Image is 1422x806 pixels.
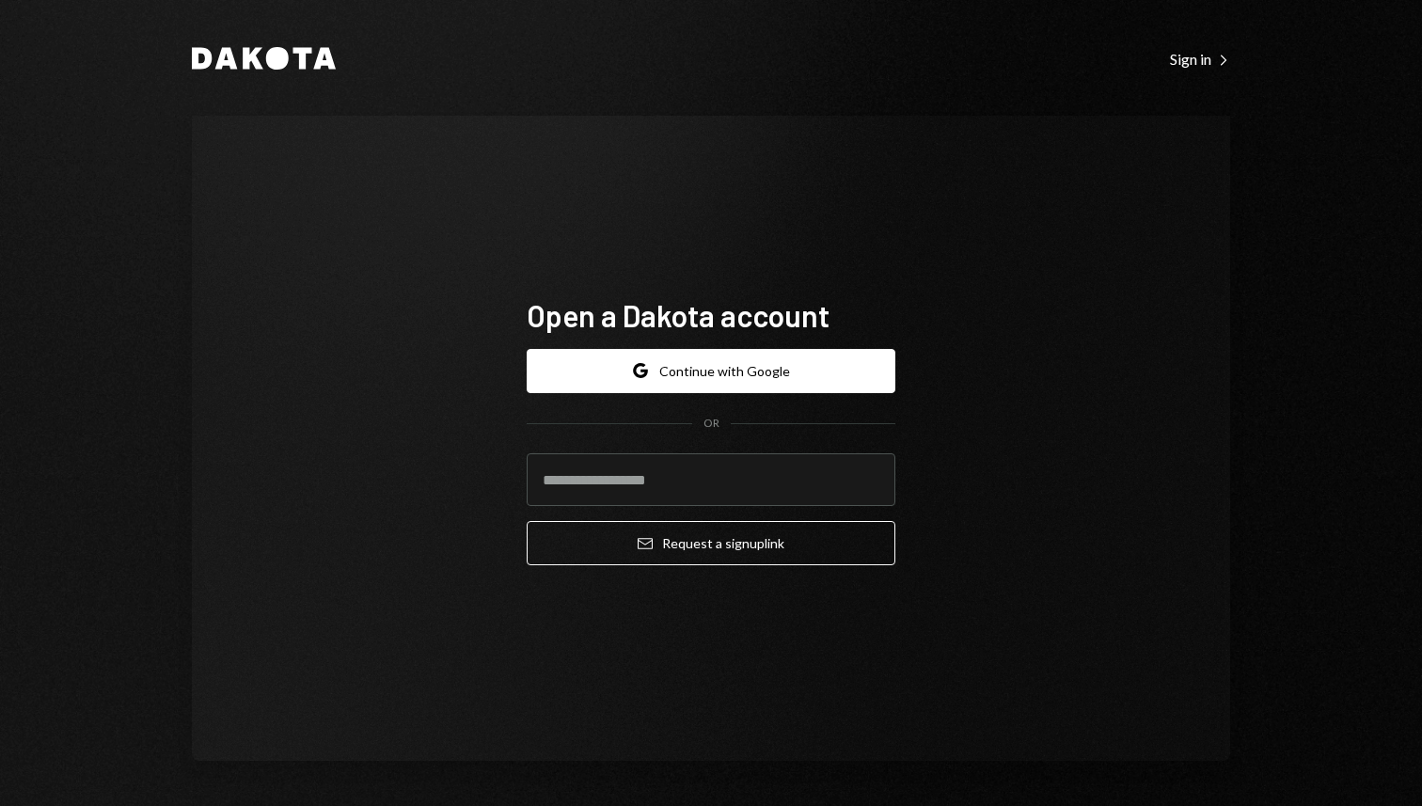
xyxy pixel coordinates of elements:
button: Continue with Google [527,349,895,393]
h1: Open a Dakota account [527,296,895,334]
div: OR [703,416,719,432]
div: Sign in [1170,50,1230,69]
button: Request a signuplink [527,521,895,565]
a: Sign in [1170,48,1230,69]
